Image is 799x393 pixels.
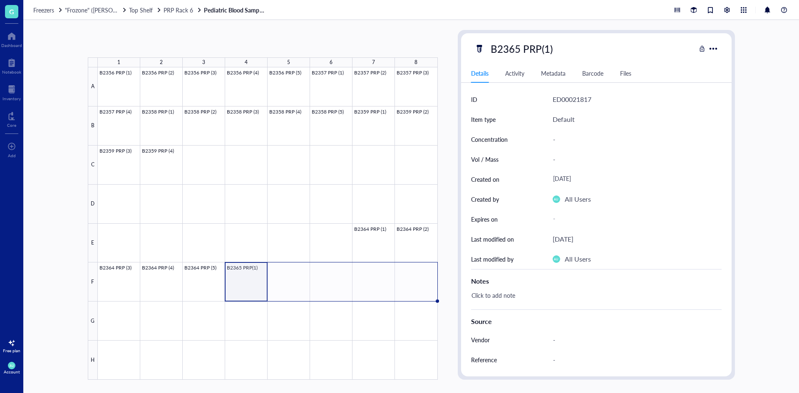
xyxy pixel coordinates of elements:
[129,6,153,14] span: Top Shelf
[541,69,566,78] div: Metadata
[129,6,202,14] a: Top ShelfPRP Rack 6
[549,212,718,227] div: -
[582,69,603,78] div: Barcode
[471,255,514,264] div: Last modified by
[2,96,21,101] div: Inventory
[549,351,718,368] div: -
[7,123,16,128] div: Core
[549,131,718,148] div: -
[88,67,98,106] div: A
[9,6,14,17] span: G
[1,30,22,48] a: Dashboard
[65,6,127,14] a: "Frozone" ([PERSON_NAME]/[PERSON_NAME])
[8,153,16,158] div: Add
[2,83,21,101] a: Inventory
[553,94,591,105] div: ED00021817
[2,56,21,74] a: Notebook
[88,146,98,185] div: C
[471,135,508,144] div: Concentration
[549,151,718,168] div: -
[10,364,14,368] span: AU
[565,194,591,205] div: All Users
[65,6,189,14] span: "Frozone" ([PERSON_NAME]/[PERSON_NAME])
[549,172,718,187] div: [DATE]
[553,114,575,125] div: Default
[88,185,98,224] div: D
[7,109,16,128] a: Core
[487,40,556,57] div: B2365 PRP(1)
[471,355,497,364] div: Reference
[33,6,63,14] a: Freezers
[471,276,722,286] div: Notes
[554,257,558,261] span: AU
[160,57,163,68] div: 2
[88,341,98,380] div: H
[88,224,98,263] div: E
[471,316,722,326] div: Source
[33,6,54,14] span: Freezers
[554,198,558,201] span: AU
[372,57,375,68] div: 7
[565,254,591,264] div: All Users
[287,57,290,68] div: 5
[1,43,22,48] div: Dashboard
[117,57,120,68] div: 1
[204,6,266,14] a: Pediatric Blood Samples [MEDICAL_DATA] Box #136
[471,95,477,104] div: ID
[471,335,490,344] div: Vendor
[471,115,496,124] div: Item type
[4,369,20,374] div: Account
[88,302,98,341] div: G
[414,57,417,68] div: 8
[471,235,514,244] div: Last modified on
[620,69,631,78] div: Files
[164,6,193,14] span: PRP Rack 6
[330,57,333,68] div: 6
[88,106,98,146] div: B
[245,57,248,68] div: 4
[505,69,524,78] div: Activity
[3,348,20,353] div: Free plan
[471,69,489,78] div: Details
[468,289,718,309] div: Click to add note
[471,155,499,164] div: Vol / Mass
[202,57,205,68] div: 3
[88,262,98,302] div: F
[471,195,499,204] div: Created by
[471,175,499,184] div: Created on
[549,331,718,349] div: -
[2,69,21,74] div: Notebook
[553,234,573,245] div: [DATE]
[471,215,498,224] div: Expires on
